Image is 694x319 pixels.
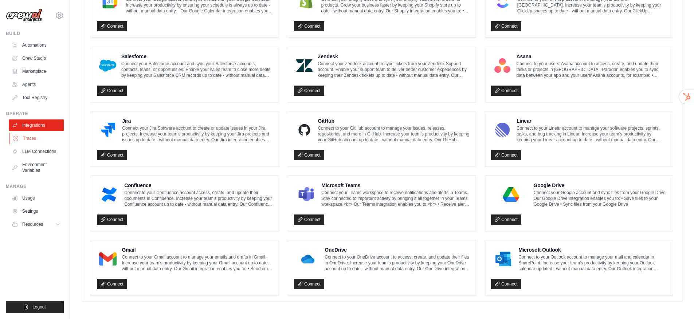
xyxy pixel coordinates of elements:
[97,21,127,31] a: Connect
[493,187,529,202] img: Google Drive Logo
[9,52,64,64] a: Crew Studio
[493,123,511,137] img: Linear Logo
[9,218,64,230] button: Resources
[294,21,324,31] a: Connect
[6,184,64,189] div: Manage
[318,117,470,125] h4: GitHub
[99,187,119,202] img: Confluence Logo
[9,66,64,77] a: Marketplace
[518,254,667,272] p: Connect to your Outlook account to manage your mail and calendar in SharePoint. Increase your tea...
[517,53,667,60] h4: Asana
[9,119,64,131] a: Integrations
[124,182,273,189] h4: Confluence
[534,190,667,207] p: Connect your Google account and sync files from your Google Drive. Our Google Drive integration e...
[121,53,273,60] h4: Salesforce
[321,190,470,207] p: Connect your Teams workspace to receive notifications and alerts in Teams. Stay connected to impo...
[122,246,273,253] h4: Gmail
[318,61,470,78] p: Connect your Zendesk account to sync tickets from your Zendesk Support account. Enable your suppo...
[9,192,64,204] a: Usage
[491,150,521,160] a: Connect
[493,58,511,73] img: Asana Logo
[517,125,667,143] p: Connect to your Linear account to manage your software projects, sprints, tasks, and bug tracking...
[9,146,64,157] a: LLM Connections
[318,125,470,143] p: Connect to your GitHub account to manage your issues, releases, repositories, and more in GitHub....
[9,92,64,103] a: Tool Registry
[9,205,64,217] a: Settings
[122,125,273,143] p: Connect your Jira Software account to create or update issues in your Jira projects. Increase you...
[517,61,667,78] p: Connect to your users’ Asana account to access, create, and update their tasks or projects in [GE...
[518,246,667,253] h4: Microsoft Outlook
[99,58,116,73] img: Salesforce Logo
[296,252,319,266] img: OneDrive Logo
[491,86,521,96] a: Connect
[97,150,127,160] a: Connect
[121,61,273,78] p: Connect your Salesforce account and sync your Salesforce accounts, contacts, leads, or opportunit...
[32,304,46,310] span: Logout
[296,187,316,202] img: Microsoft Teams Logo
[99,252,117,266] img: Gmail Logo
[321,182,470,189] h4: Microsoft Teams
[294,86,324,96] a: Connect
[296,123,313,137] img: GitHub Logo
[491,279,521,289] a: Connect
[493,252,513,266] img: Microsoft Outlook Logo
[9,159,64,176] a: Environment Variables
[9,39,64,51] a: Automations
[6,111,64,117] div: Operate
[325,246,470,253] h4: OneDrive
[491,214,521,225] a: Connect
[9,79,64,90] a: Agents
[6,31,64,36] div: Build
[294,214,324,225] a: Connect
[294,150,324,160] a: Connect
[99,123,117,137] img: Jira Logo
[122,117,273,125] h4: Jira
[122,254,273,272] p: Connect to your Gmail account to manage your emails and drafts in Gmail. Increase your team’s pro...
[491,21,521,31] a: Connect
[325,254,470,272] p: Connect to your OneDrive account to access, create, and update their files in OneDrive. Increase ...
[97,214,127,225] a: Connect
[9,133,64,144] a: Traces
[6,301,64,313] button: Logout
[6,8,42,22] img: Logo
[296,58,313,73] img: Zendesk Logo
[124,190,273,207] p: Connect to your Confluence account access, create, and update their documents in Confluence. Incr...
[22,221,43,227] span: Resources
[318,53,470,60] h4: Zendesk
[97,86,127,96] a: Connect
[534,182,667,189] h4: Google Drive
[294,279,324,289] a: Connect
[517,117,667,125] h4: Linear
[97,279,127,289] a: Connect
